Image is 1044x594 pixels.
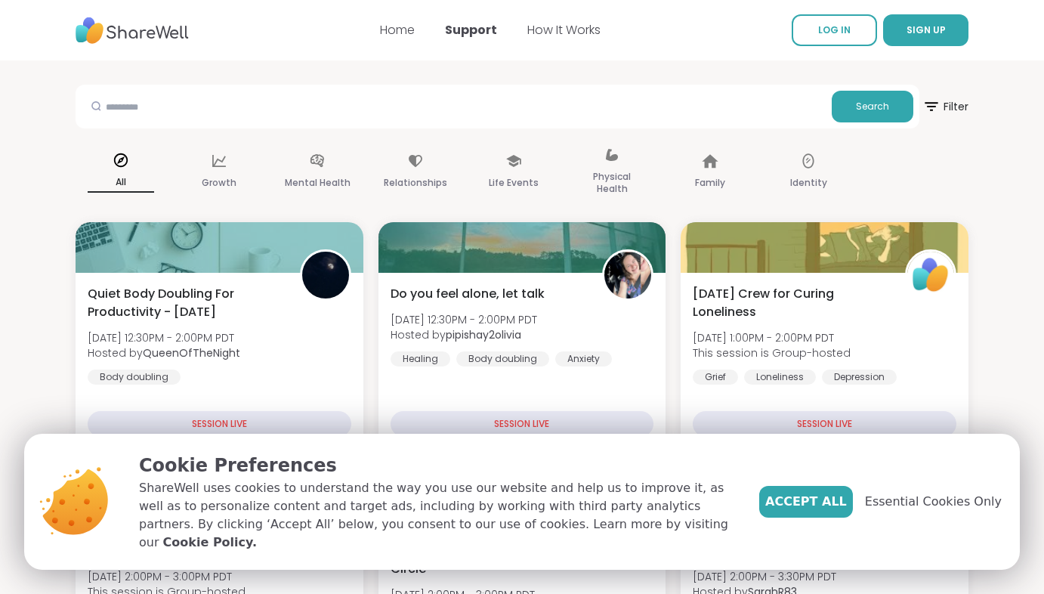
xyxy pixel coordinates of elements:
[693,330,851,345] span: [DATE] 1:00PM - 2:00PM PDT
[88,569,246,584] span: [DATE] 2:00PM - 3:00PM PDT
[88,173,154,193] p: All
[883,14,968,46] button: SIGN UP
[391,327,537,342] span: Hosted by
[922,88,968,125] span: Filter
[695,174,725,192] p: Family
[88,330,240,345] span: [DATE] 12:30PM - 2:00PM PDT
[527,21,601,39] a: How It Works
[391,285,545,303] span: Do you feel alone, let talk
[88,285,283,321] span: Quiet Body Doubling For Productivity - [DATE]
[88,345,240,360] span: Hosted by
[744,370,816,385] div: Loneliness
[693,569,836,584] span: [DATE] 2:00PM - 3:30PM PDT
[285,174,351,192] p: Mental Health
[446,327,521,342] b: pipishay2olivia
[384,174,447,192] p: Relationships
[765,493,847,511] span: Accept All
[693,411,956,437] div: SESSION LIVE
[907,23,946,36] span: SIGN UP
[380,21,415,39] a: Home
[759,486,853,518] button: Accept All
[302,252,349,299] img: QueenOfTheNight
[822,370,897,385] div: Depression
[792,14,877,46] a: LOG IN
[163,534,257,552] a: Cookie Policy.
[391,312,537,327] span: [DATE] 12:30PM - 2:00PM PDT
[907,252,954,299] img: ShareWell
[832,91,913,122] button: Search
[693,285,888,321] span: [DATE] Crew for Curing Loneliness
[604,252,651,299] img: pipishay2olivia
[818,23,851,36] span: LOG IN
[139,479,735,552] p: ShareWell uses cookies to understand the way you use our website and help us to improve it, as we...
[579,168,645,198] p: Physical Health
[693,370,738,385] div: Grief
[693,345,851,360] span: This session is Group-hosted
[790,174,827,192] p: Identity
[856,100,889,113] span: Search
[88,370,181,385] div: Body doubling
[555,351,612,367] div: Anxiety
[76,10,189,51] img: ShareWell Nav Logo
[202,174,236,192] p: Growth
[391,351,450,367] div: Healing
[865,493,1002,511] span: Essential Cookies Only
[143,345,240,360] b: QueenOfTheNight
[391,411,654,437] div: SESSION LIVE
[139,452,735,479] p: Cookie Preferences
[922,85,968,128] button: Filter
[445,21,497,39] a: Support
[88,411,351,437] div: SESSION LIVE
[489,174,539,192] p: Life Events
[456,351,549,367] div: Body doubling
